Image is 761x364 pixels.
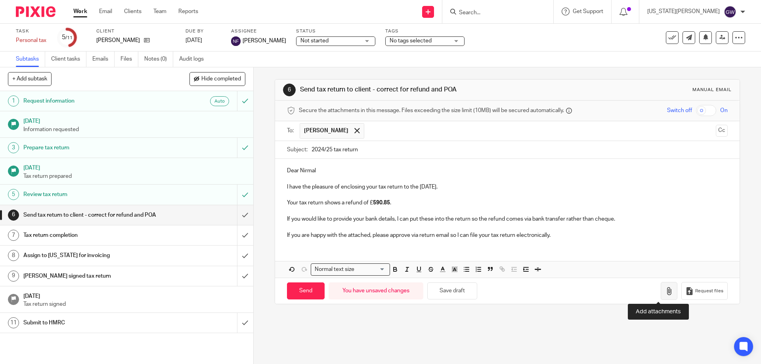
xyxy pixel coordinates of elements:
p: I have the pleasure of enclosing your tax return to the [DATE]. [287,183,727,191]
a: Audit logs [179,51,210,67]
div: 8 [8,250,19,261]
a: Reports [178,8,198,15]
h1: [DATE] [23,115,245,125]
span: Secure the attachments in this message. Files exceeding the size limit (10MB) will be secured aut... [299,107,564,114]
label: Assignee [231,28,286,34]
h1: Prepare tax return [23,142,161,154]
span: Switch off [667,107,692,114]
span: [PERSON_NAME] [304,127,348,135]
a: Clients [124,8,141,15]
label: Task [16,28,48,34]
p: Tax return signed [23,300,245,308]
span: No tags selected [390,38,432,44]
a: Notes (0) [144,51,173,67]
div: 3 [8,142,19,153]
div: Manual email [692,87,732,93]
button: Request files [681,282,727,300]
p: Your tax return shows a refund of £ . [287,199,727,207]
span: [PERSON_NAME] [243,37,286,45]
h1: Assign to [US_STATE] for invoicing [23,250,161,261]
small: /11 [65,36,73,40]
div: 9 [8,271,19,282]
div: 7 [8,230,19,241]
h1: Send tax return to client - correct for refund and POA [300,86,524,94]
div: Personal tax [16,36,48,44]
label: Subject: [287,146,308,154]
label: Client [96,28,176,34]
span: Hide completed [201,76,241,82]
button: Hide completed [189,72,245,86]
div: 5 [62,33,73,42]
div: 6 [8,210,19,221]
span: Get Support [573,9,603,14]
h1: Submit to HMRC [23,317,161,329]
p: [PERSON_NAME] [96,36,140,44]
h1: Review tax return [23,189,161,200]
img: svg%3E [724,6,736,18]
span: Request files [695,288,723,294]
a: Files [120,51,138,67]
p: [US_STATE][PERSON_NAME] [647,8,720,15]
span: [DATE] [185,38,202,43]
h1: Request information [23,95,161,107]
span: On [720,107,728,114]
label: To: [287,127,296,135]
h1: [DATE] [23,290,245,300]
strong: 590.85 [373,200,390,206]
label: Status [296,28,375,34]
label: Tags [385,28,465,34]
p: Dear Nirmal [287,167,727,175]
a: Emails [92,51,115,67]
div: 11 [8,317,19,328]
div: 5 [8,189,19,200]
button: Save draft [427,282,477,299]
a: Team [153,8,166,15]
div: Auto [210,96,229,106]
img: Pixie [16,6,55,17]
p: If you are happy with the attached, please approve via return email so I can file your tax return... [287,231,727,239]
a: Client tasks [51,51,86,67]
button: Cc [716,125,728,137]
label: Due by [185,28,221,34]
div: You have unsaved changes [329,282,423,299]
input: Search [458,10,530,17]
h1: [DATE] [23,162,245,172]
a: Work [73,8,87,15]
p: If you would like to provide your bank details, I can put these into the return so the refund com... [287,215,727,223]
img: svg%3E [231,36,241,46]
h1: Tax return completion [23,229,161,241]
p: Tax return prepared [23,172,245,180]
a: Email [99,8,112,15]
span: Not started [300,38,329,44]
p: Information requested [23,126,245,133]
h1: Send tax return to client - correct for refund and POA [23,209,161,221]
input: Send [287,282,325,299]
div: 1 [8,95,19,107]
div: Search for option [311,263,390,276]
h1: [PERSON_NAME] signed tax return [23,270,161,282]
input: Search for option [357,265,385,274]
div: 6 [283,84,296,96]
button: + Add subtask [8,72,52,86]
a: Subtasks [16,51,45,67]
span: Normal text size [313,265,356,274]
